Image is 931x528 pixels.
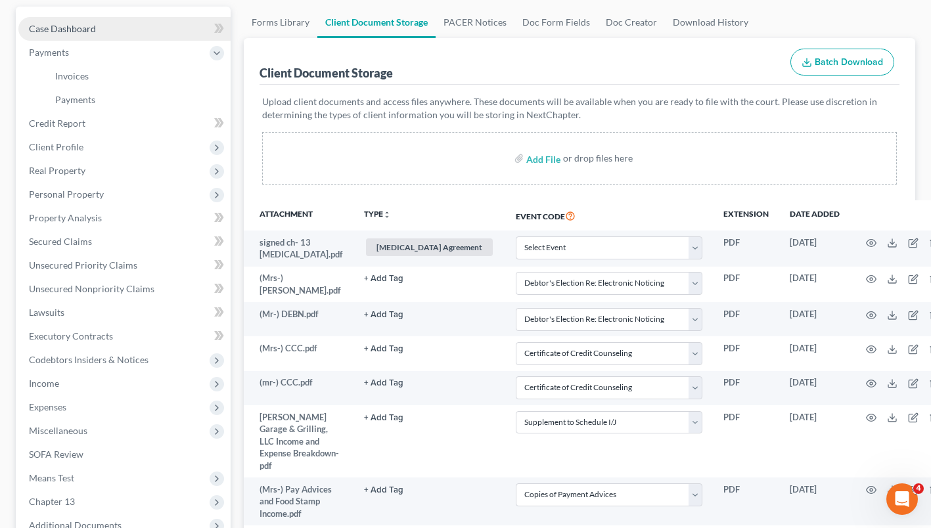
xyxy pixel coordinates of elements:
[244,336,353,370] td: (Mrs-) CCC.pdf
[260,65,393,81] div: Client Document Storage
[790,49,894,76] button: Batch Download
[29,449,83,460] span: SOFA Review
[364,342,495,355] a: + Add Tag
[713,405,779,477] td: PDF
[29,496,75,507] span: Chapter 13
[29,259,137,271] span: Unsecured Priority Claims
[364,379,403,387] button: + Add Tag
[364,411,495,424] a: + Add Tag
[779,336,850,370] td: [DATE]
[29,188,104,200] span: Personal Property
[18,17,231,41] a: Case Dashboard
[29,236,92,247] span: Secured Claims
[244,477,353,525] td: (Mrs-) Pay Advices and Food Stamp Income.pdf
[262,95,897,121] p: Upload client documents and access files anywhere. These documents will be available when you are...
[514,7,598,38] a: Doc Form Fields
[244,7,317,38] a: Forms Library
[45,64,231,88] a: Invoices
[29,401,66,412] span: Expenses
[779,477,850,525] td: [DATE]
[18,230,231,253] a: Secured Claims
[18,112,231,135] a: Credit Report
[29,330,113,341] span: Executory Contracts
[364,311,403,319] button: + Add Tag
[29,283,154,294] span: Unsecured Nonpriority Claims
[29,472,74,483] span: Means Test
[779,371,850,405] td: [DATE]
[364,272,495,284] a: + Add Tag
[18,324,231,348] a: Executory Contracts
[18,301,231,324] a: Lawsuits
[779,405,850,477] td: [DATE]
[779,231,850,267] td: [DATE]
[364,308,495,320] a: + Add Tag
[713,477,779,525] td: PDF
[29,118,85,129] span: Credit Report
[366,238,493,256] span: [MEDICAL_DATA] Agreement
[18,277,231,301] a: Unsecured Nonpriority Claims
[713,336,779,370] td: PDF
[665,7,756,38] a: Download History
[886,483,918,515] iframe: Intercom live chat
[55,70,89,81] span: Invoices
[713,200,779,231] th: Extension
[29,165,85,176] span: Real Property
[45,88,231,112] a: Payments
[713,267,779,303] td: PDF
[779,200,850,231] th: Date added
[244,200,353,231] th: Attachment
[244,302,353,336] td: (Mr-) DEBN.pdf
[18,206,231,230] a: Property Analysis
[364,483,495,496] a: + Add Tag
[713,371,779,405] td: PDF
[29,354,148,365] span: Codebtors Insiders & Notices
[29,425,87,436] span: Miscellaneous
[713,231,779,267] td: PDF
[29,47,69,58] span: Payments
[815,56,883,68] span: Batch Download
[18,443,231,466] a: SOFA Review
[364,345,403,353] button: + Add Tag
[364,376,495,389] a: + Add Tag
[364,414,403,422] button: + Add Tag
[244,405,353,477] td: [PERSON_NAME] Garage & Grilling, LLC Income and Expense Breakdown-pdf
[29,378,59,389] span: Income
[779,267,850,303] td: [DATE]
[505,200,712,231] th: Event Code
[364,275,403,283] button: + Add Tag
[364,236,495,258] a: [MEDICAL_DATA] Agreement
[244,371,353,405] td: (mr-) CCC.pdf
[598,7,665,38] a: Doc Creator
[18,253,231,277] a: Unsecured Priority Claims
[29,307,64,318] span: Lawsuits
[244,267,353,303] td: (Mrs-) [PERSON_NAME].pdf
[563,152,633,165] div: or drop files here
[364,210,391,219] button: TYPEunfold_more
[779,302,850,336] td: [DATE]
[436,7,514,38] a: PACER Notices
[29,23,96,34] span: Case Dashboard
[383,211,391,219] i: unfold_more
[364,486,403,495] button: + Add Tag
[244,231,353,267] td: signed ch- 13 [MEDICAL_DATA].pdf
[913,483,924,494] span: 4
[29,212,102,223] span: Property Analysis
[713,302,779,336] td: PDF
[55,94,95,105] span: Payments
[29,141,83,152] span: Client Profile
[317,7,436,38] a: Client Document Storage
